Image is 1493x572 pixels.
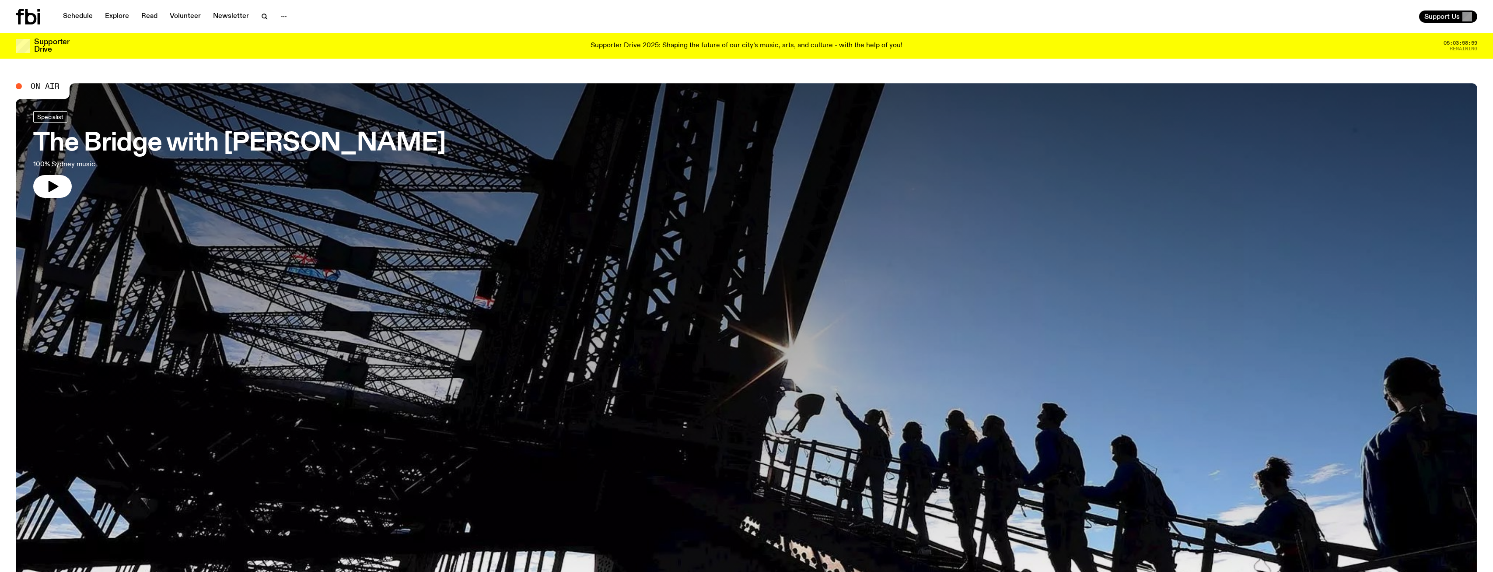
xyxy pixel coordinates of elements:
span: Support Us [1424,13,1460,21]
button: Support Us [1419,11,1477,23]
span: Specialist [37,113,63,120]
h3: The Bridge with [PERSON_NAME] [33,131,446,156]
a: Specialist [33,111,67,123]
p: 100% Sydney music [33,159,257,170]
span: On Air [31,82,59,90]
p: Supporter Drive 2025: Shaping the future of our city’s music, arts, and culture - with the help o... [591,42,902,50]
a: Read [136,11,163,23]
span: 05:03:58:59 [1444,41,1477,46]
a: Explore [100,11,134,23]
span: Remaining [1450,46,1477,51]
a: Volunteer [164,11,206,23]
a: The Bridge with [PERSON_NAME]100% Sydney music [33,111,446,198]
h3: Supporter Drive [34,39,69,53]
a: Newsletter [208,11,254,23]
a: Schedule [58,11,98,23]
